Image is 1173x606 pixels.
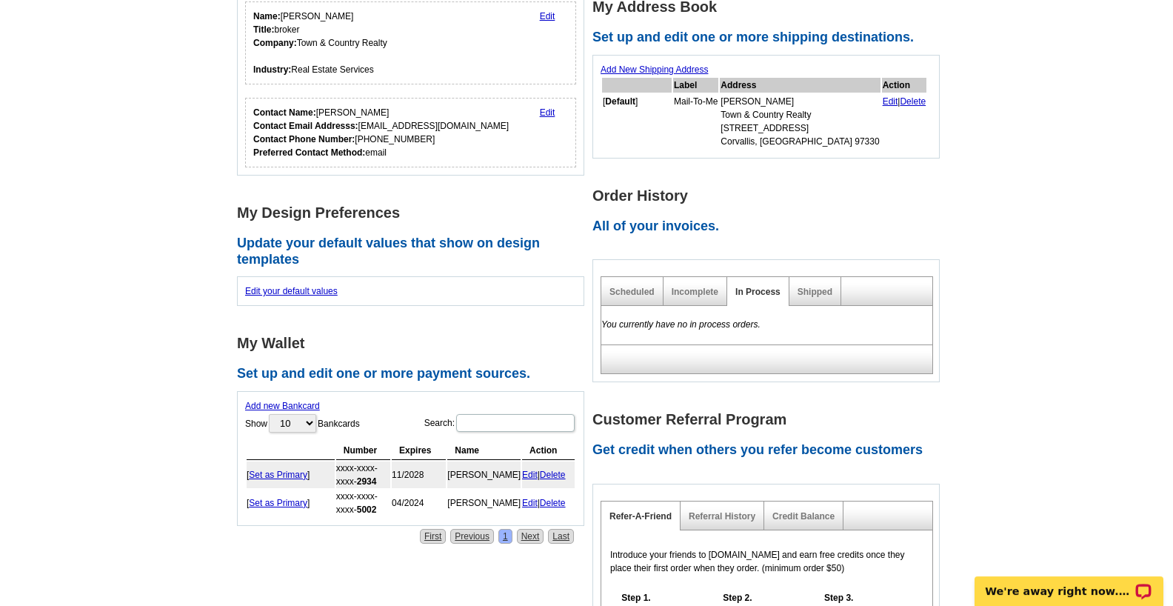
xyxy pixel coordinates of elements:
a: First [420,529,446,544]
a: Next [517,529,544,544]
h1: Customer Referral Program [592,412,948,427]
strong: Name: [253,11,281,21]
a: Refer-A-Friend [609,511,672,522]
td: xxxx-xxxx-xxxx- [336,490,390,516]
strong: 2934 [357,476,377,487]
th: Name [447,442,521,460]
a: Set as Primary [249,498,307,508]
label: Search: [424,413,576,433]
a: Add new Bankcard [245,401,320,411]
b: Default [605,96,635,107]
td: | [882,94,927,149]
td: Mail-To-Me [673,94,718,149]
td: 11/2028 [392,462,446,488]
a: Previous [450,529,494,544]
td: [PERSON_NAME] [447,462,521,488]
strong: Contact Phone Number: [253,134,355,144]
p: Introduce your friends to [DOMAIN_NAME] and earn free credits once they place their first order w... [610,548,923,575]
a: Edit [540,11,555,21]
select: ShowBankcards [269,414,316,433]
th: Expires [392,442,446,460]
strong: Industry: [253,64,291,75]
a: Incomplete [672,287,718,297]
iframe: LiveChat chat widget [965,559,1173,606]
th: Label [673,78,718,93]
h1: My Wallet [237,336,592,351]
a: Delete [540,498,566,508]
h2: All of your invoices. [592,219,948,235]
strong: Contact Email Addresss: [253,121,358,131]
a: Scheduled [609,287,655,297]
h5: Step 3. [817,591,861,605]
a: Referral History [689,511,755,522]
th: Number [336,442,390,460]
a: Edit [540,107,555,118]
th: Address [720,78,880,93]
strong: Contact Name: [253,107,316,118]
td: [PERSON_NAME] [447,490,521,516]
th: Action [522,442,575,460]
td: | [522,462,575,488]
td: [ ] [602,94,672,149]
td: 04/2024 [392,490,446,516]
h5: Step 1. [614,591,658,605]
h1: My Design Preferences [237,205,592,221]
a: Last [548,529,574,544]
h5: Step 2. [715,591,760,605]
div: [PERSON_NAME] [EMAIL_ADDRESS][DOMAIN_NAME] [PHONE_NUMBER] email [253,106,509,159]
td: [ ] [247,462,335,488]
div: Your personal details. [245,1,576,84]
input: Search: [456,414,575,432]
strong: Company: [253,38,297,48]
a: Set as Primary [249,470,307,480]
a: Credit Balance [772,511,835,522]
a: Shipped [798,287,832,297]
strong: Title: [253,24,274,35]
td: [PERSON_NAME] Town & Country Realty [STREET_ADDRESS] Corvallis, [GEOGRAPHIC_DATA] 97330 [720,94,880,149]
td: [ ] [247,490,335,516]
h1: Order History [592,188,948,204]
h2: Set up and edit one or more payment sources. [237,366,592,382]
a: Edit [883,96,898,107]
a: Edit [522,470,538,480]
em: You currently have no in process orders. [601,319,761,330]
a: Add New Shipping Address [601,64,708,75]
td: xxxx-xxxx-xxxx- [336,462,390,488]
strong: 5002 [357,505,377,515]
label: Show Bankcards [245,413,360,434]
h2: Update your default values that show on design templates [237,236,592,267]
th: Action [882,78,927,93]
strong: Preferred Contact Method: [253,147,365,158]
a: In Process [735,287,781,297]
a: Edit your default values [245,286,338,296]
a: Delete [540,470,566,480]
a: Delete [900,96,926,107]
a: 1 [498,529,512,544]
div: [PERSON_NAME] broker Town & Country Realty Real Estate Services [253,10,387,76]
h2: Get credit when others you refer become customers [592,442,948,459]
h2: Set up and edit one or more shipping destinations. [592,30,948,46]
a: Edit [522,498,538,508]
td: | [522,490,575,516]
div: Who should we contact regarding order issues? [245,98,576,167]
